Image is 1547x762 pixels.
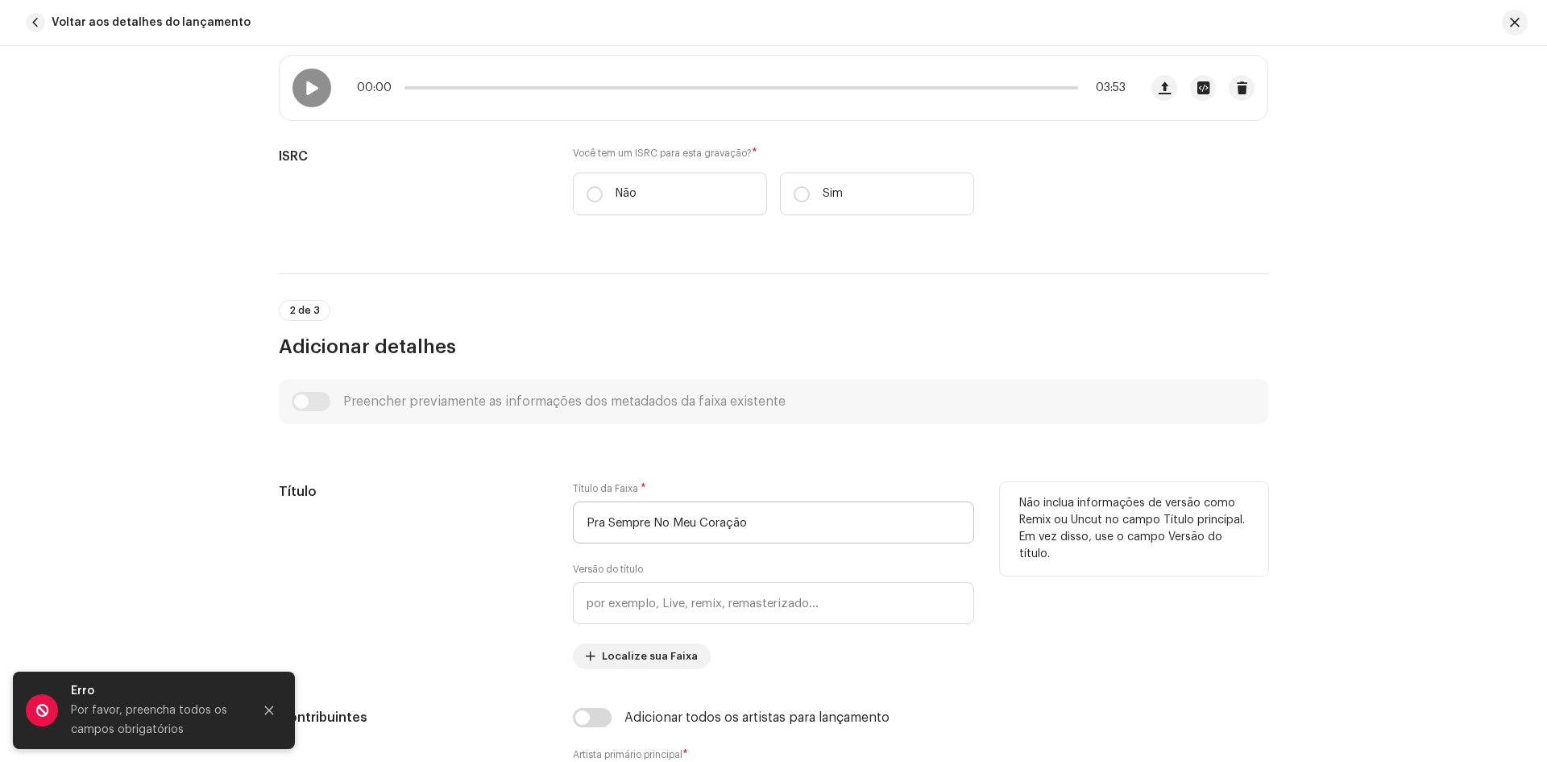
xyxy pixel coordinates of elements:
[279,147,547,166] h5: ISRC
[1019,495,1249,563] p: Não inclua informações de versão como Remix ou Uncut no campo Título principal. Em vez disso, use...
[823,185,843,202] p: Sim
[573,147,974,160] label: Você tem um ISRC para esta gravação?
[573,563,643,576] label: Versão do título
[624,711,890,724] div: Adicionar todos os artistas para lançamento
[71,681,240,701] div: Erro
[279,482,547,502] h5: Título
[279,334,1268,360] h3: Adicionar detalhes
[573,502,974,543] input: Insira o nome da faixa
[289,306,320,315] span: 2 de 3
[616,185,637,202] p: Não
[573,643,711,669] button: Localize sua Faixa
[253,694,285,727] button: Close
[573,482,646,495] label: Título da Faixa
[279,708,547,727] h5: Contribuintes
[357,81,398,94] span: 00:00
[1085,81,1126,94] span: 03:53
[602,640,698,672] span: Localize sua Faixa
[573,582,974,624] input: por exemplo, Live, remix, remasterizado...
[71,701,240,739] div: Por favor, preencha todos os campos obrigatórios
[573,750,682,760] small: Artista primário principal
